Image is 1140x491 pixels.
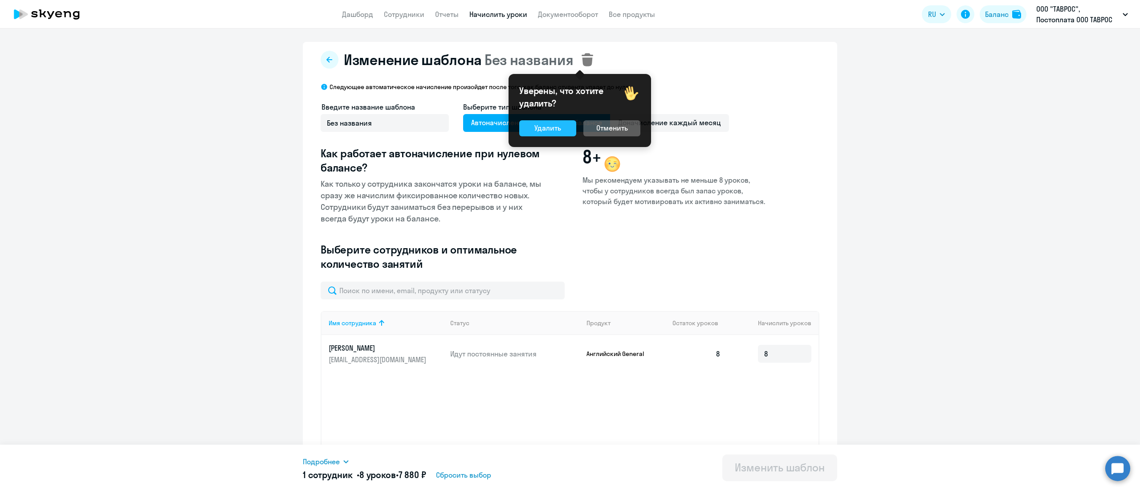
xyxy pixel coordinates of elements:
button: Отменить [583,120,640,136]
button: Удалить [519,120,576,136]
img: hi [623,85,640,102]
div: Отменить [596,123,628,133]
div: Удалить [534,123,561,133]
p: Уверены, что хотите удалить? [519,85,623,110]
